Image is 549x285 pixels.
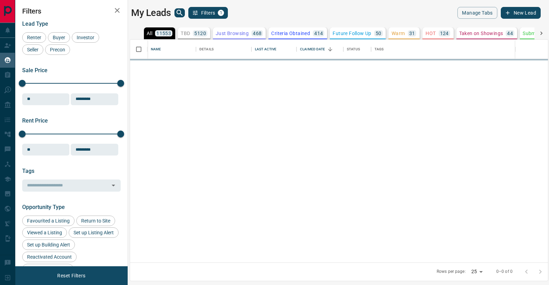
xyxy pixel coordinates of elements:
[459,31,503,36] p: Taken on Showings
[188,7,228,19] button: Filters1
[50,35,68,40] span: Buyer
[314,31,323,36] p: 414
[71,230,116,235] span: Set up Listing Alert
[22,44,43,55] div: Seller
[48,47,68,52] span: Precon
[218,10,223,15] span: 1
[151,40,161,59] div: Name
[300,40,325,59] div: Claimed Date
[216,31,249,36] p: Just Browsing
[22,7,121,15] h2: Filters
[253,31,261,36] p: 468
[109,181,118,190] button: Open
[22,168,34,174] span: Tags
[199,40,214,59] div: Details
[147,40,196,59] div: Name
[255,40,276,59] div: Last Active
[371,40,516,59] div: Tags
[45,44,70,55] div: Precon
[375,40,384,59] div: Tags
[469,267,485,277] div: 25
[22,252,77,262] div: Reactivated Account
[501,7,541,19] button: New Lead
[79,218,113,224] span: Return to Site
[25,242,72,248] span: Set up Building Alert
[251,40,297,59] div: Last Active
[25,47,41,52] span: Seller
[53,270,90,282] button: Reset Filters
[147,31,152,36] p: All
[22,117,48,124] span: Rent Price
[507,31,513,36] p: 44
[76,216,115,226] div: Return to Site
[343,40,371,59] div: Status
[194,31,206,36] p: 5120
[25,218,72,224] span: Favourited a Listing
[297,40,343,59] div: Claimed Date
[347,40,360,59] div: Status
[333,31,371,36] p: Future Follow Up
[22,227,67,238] div: Viewed a Listing
[409,31,415,36] p: 31
[496,269,513,275] p: 0–0 of 0
[22,204,65,210] span: Opportunity Type
[457,7,497,19] button: Manage Tabs
[325,44,335,54] button: Sort
[181,31,190,36] p: TBD
[440,31,449,36] p: 124
[271,31,310,36] p: Criteria Obtained
[22,240,75,250] div: Set up Building Alert
[72,32,99,43] div: Investor
[376,31,381,36] p: 50
[69,227,119,238] div: Set up Listing Alert
[174,8,185,17] button: search button
[156,31,171,36] p: 11553
[25,254,74,260] span: Reactivated Account
[22,20,48,27] span: Lead Type
[437,269,466,275] p: Rows per page:
[22,32,46,43] div: Renter
[392,31,405,36] p: Warm
[22,67,48,74] span: Sale Price
[25,266,71,272] span: Requested an Offer
[25,35,44,40] span: Renter
[426,31,436,36] p: HOT
[131,7,171,18] h1: My Leads
[25,230,65,235] span: Viewed a Listing
[74,35,97,40] span: Investor
[196,40,251,59] div: Details
[48,32,70,43] div: Buyer
[22,264,74,274] div: Requested an Offer
[22,216,75,226] div: Favourited a Listing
